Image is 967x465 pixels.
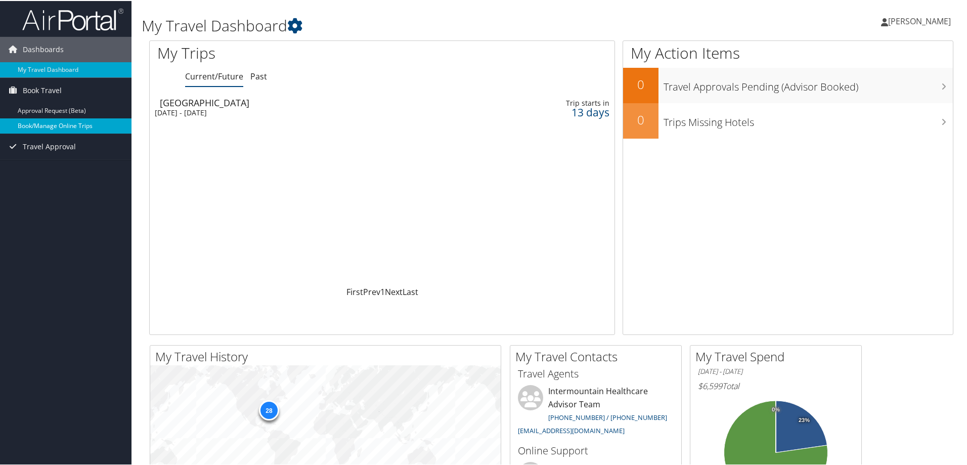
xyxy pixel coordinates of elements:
a: Next [385,285,403,297]
h2: 0 [623,75,658,92]
h3: Travel Agents [518,366,674,380]
tspan: 0% [772,406,780,412]
div: [GEOGRAPHIC_DATA] [160,97,448,106]
a: Current/Future [185,70,243,81]
a: 1 [380,285,385,297]
h6: [DATE] - [DATE] [698,366,854,375]
li: Intermountain Healthcare Advisor Team [513,384,679,438]
span: $6,599 [698,379,722,391]
a: [EMAIL_ADDRESS][DOMAIN_NAME] [518,425,625,434]
h2: 0 [623,110,658,128]
h1: My Trips [157,41,413,63]
span: Dashboards [23,36,64,61]
a: [PERSON_NAME] [881,5,961,35]
h2: My Travel Spend [695,347,861,364]
a: Prev [363,285,380,297]
div: [DATE] - [DATE] [155,107,443,116]
h1: My Travel Dashboard [142,14,688,35]
span: Travel Approval [23,133,76,158]
div: Trip starts in [506,98,609,107]
h6: Total [698,379,854,391]
div: 13 days [506,107,609,116]
span: [PERSON_NAME] [888,15,951,26]
h2: My Travel History [155,347,501,364]
img: airportal-logo.png [22,7,123,30]
h3: Trips Missing Hotels [664,109,953,129]
a: First [346,285,363,297]
h1: My Action Items [623,41,953,63]
h2: My Travel Contacts [515,347,681,364]
div: 28 [258,399,279,419]
a: 0Trips Missing Hotels [623,102,953,138]
h3: Online Support [518,443,674,457]
a: Last [403,285,418,297]
a: [PHONE_NUMBER] / [PHONE_NUMBER] [548,412,667,421]
h3: Travel Approvals Pending (Advisor Booked) [664,74,953,93]
tspan: 23% [799,416,810,422]
a: Past [250,70,267,81]
a: 0Travel Approvals Pending (Advisor Booked) [623,67,953,102]
span: Book Travel [23,77,62,102]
